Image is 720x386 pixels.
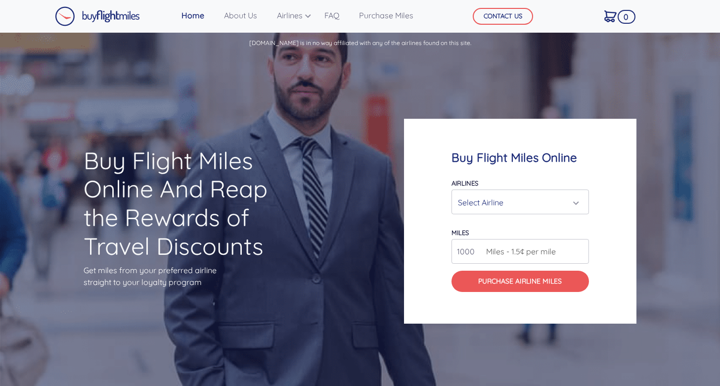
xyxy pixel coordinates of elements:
h1: Buy Flight Miles Online And Reap the Rewards of Travel Discounts [84,146,276,260]
a: Airlines [273,5,309,25]
a: Buy Flight Miles Logo [55,4,140,29]
label: Airlines [451,179,478,187]
a: FAQ [320,5,343,25]
div: Select Airline [458,193,577,212]
button: Purchase Airline Miles [451,271,589,292]
img: Buy Flight Miles Logo [55,6,140,26]
a: Home [178,5,208,25]
label: miles [451,229,469,237]
button: Select Airline [451,190,589,214]
a: Purchase Miles [355,5,417,25]
img: Cart [604,10,617,22]
a: 0 [600,5,621,26]
span: 0 [618,10,635,24]
span: Miles - 1.5¢ per mile [481,245,556,257]
p: Get miles from your preferred airline straight to your loyalty program [84,264,276,288]
button: CONTACT US [473,8,533,25]
h4: Buy Flight Miles Online [451,150,589,165]
a: About Us [220,5,261,25]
